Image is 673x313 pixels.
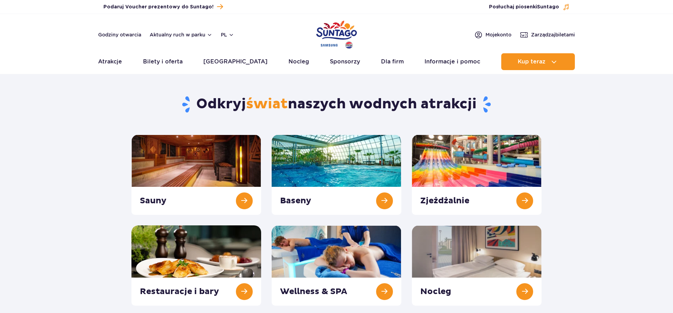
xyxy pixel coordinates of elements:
[518,59,545,65] span: Kup teraz
[489,4,570,11] button: Posłuchaj piosenkiSuntago
[501,53,575,70] button: Kup teraz
[131,95,542,114] h1: Odkryj naszych wodnych atrakcji
[98,31,141,38] a: Godziny otwarcia
[221,31,234,38] button: pl
[288,53,309,70] a: Nocleg
[103,4,213,11] span: Podaruj Voucher prezentowy do Suntago!
[474,30,511,39] a: Mojekonto
[203,53,267,70] a: [GEOGRAPHIC_DATA]
[246,95,288,113] span: świat
[520,30,575,39] a: Zarządzajbiletami
[485,31,511,38] span: Moje konto
[424,53,480,70] a: Informacje i pomoc
[316,18,357,50] a: Park of Poland
[537,5,559,9] span: Suntago
[489,4,559,11] span: Posłuchaj piosenki
[531,31,575,38] span: Zarządzaj biletami
[381,53,404,70] a: Dla firm
[150,32,212,38] button: Aktualny ruch w parku
[143,53,183,70] a: Bilety i oferta
[330,53,360,70] a: Sponsorzy
[98,53,122,70] a: Atrakcje
[103,2,223,12] a: Podaruj Voucher prezentowy do Suntago!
